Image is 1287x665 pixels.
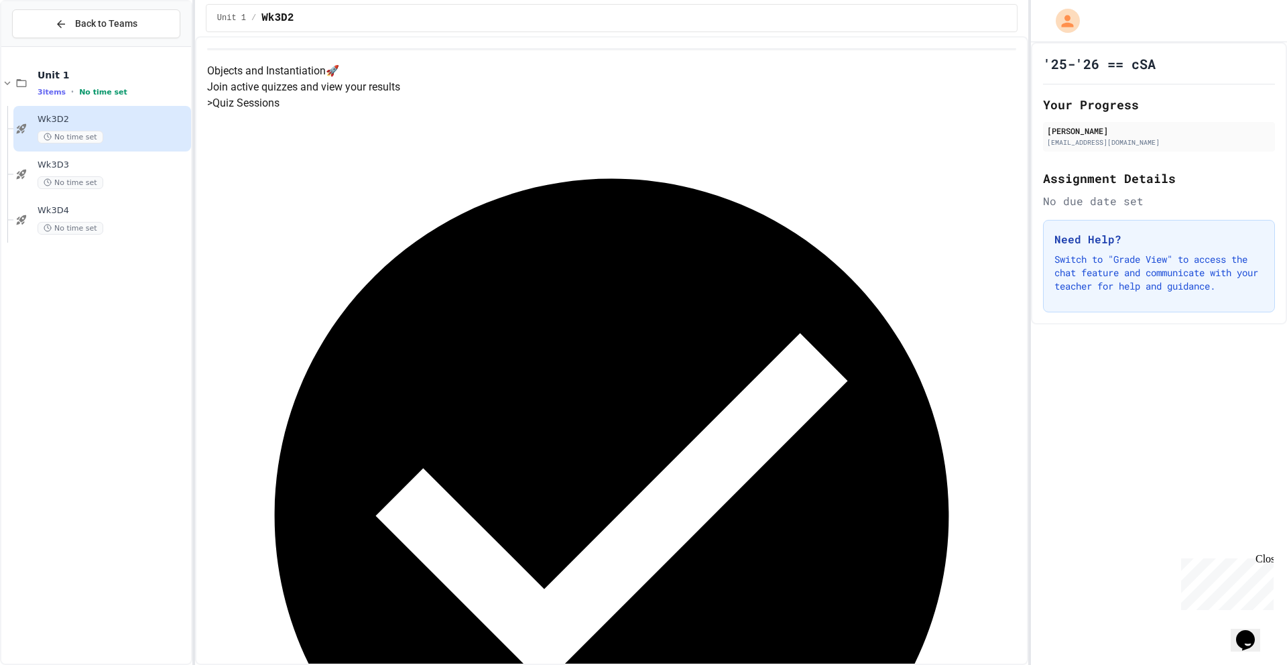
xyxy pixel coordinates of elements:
div: [PERSON_NAME] [1047,125,1271,137]
span: No time set [38,131,103,143]
button: Back to Teams [12,9,180,38]
span: Back to Teams [75,17,137,31]
iframe: chat widget [1176,553,1274,610]
span: No time set [38,176,103,189]
iframe: chat widget [1231,611,1274,652]
span: Unit 1 [217,13,246,23]
div: No due date set [1043,193,1275,209]
span: • [71,86,74,97]
h2: Your Progress [1043,95,1275,114]
p: Join active quizzes and view your results [207,79,1016,95]
span: 3 items [38,88,66,97]
span: Wk3D3 [38,160,188,171]
span: Unit 1 [38,69,188,81]
span: Wk3D2 [38,114,188,125]
div: My Account [1042,5,1083,36]
span: / [251,13,256,23]
h5: > Quiz Sessions [207,95,1016,111]
p: Switch to "Grade View" to access the chat feature and communicate with your teacher for help and ... [1054,253,1264,293]
h2: Assignment Details [1043,169,1275,188]
div: Chat with us now!Close [5,5,93,85]
div: [EMAIL_ADDRESS][DOMAIN_NAME] [1047,137,1271,147]
span: Wk3D2 [261,10,294,26]
h3: Need Help? [1054,231,1264,247]
span: Wk3D4 [38,205,188,217]
h1: '25-'26 == cSA [1043,54,1156,73]
h4: Objects and Instantiation 🚀 [207,63,1016,79]
span: No time set [79,88,127,97]
span: No time set [38,222,103,235]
